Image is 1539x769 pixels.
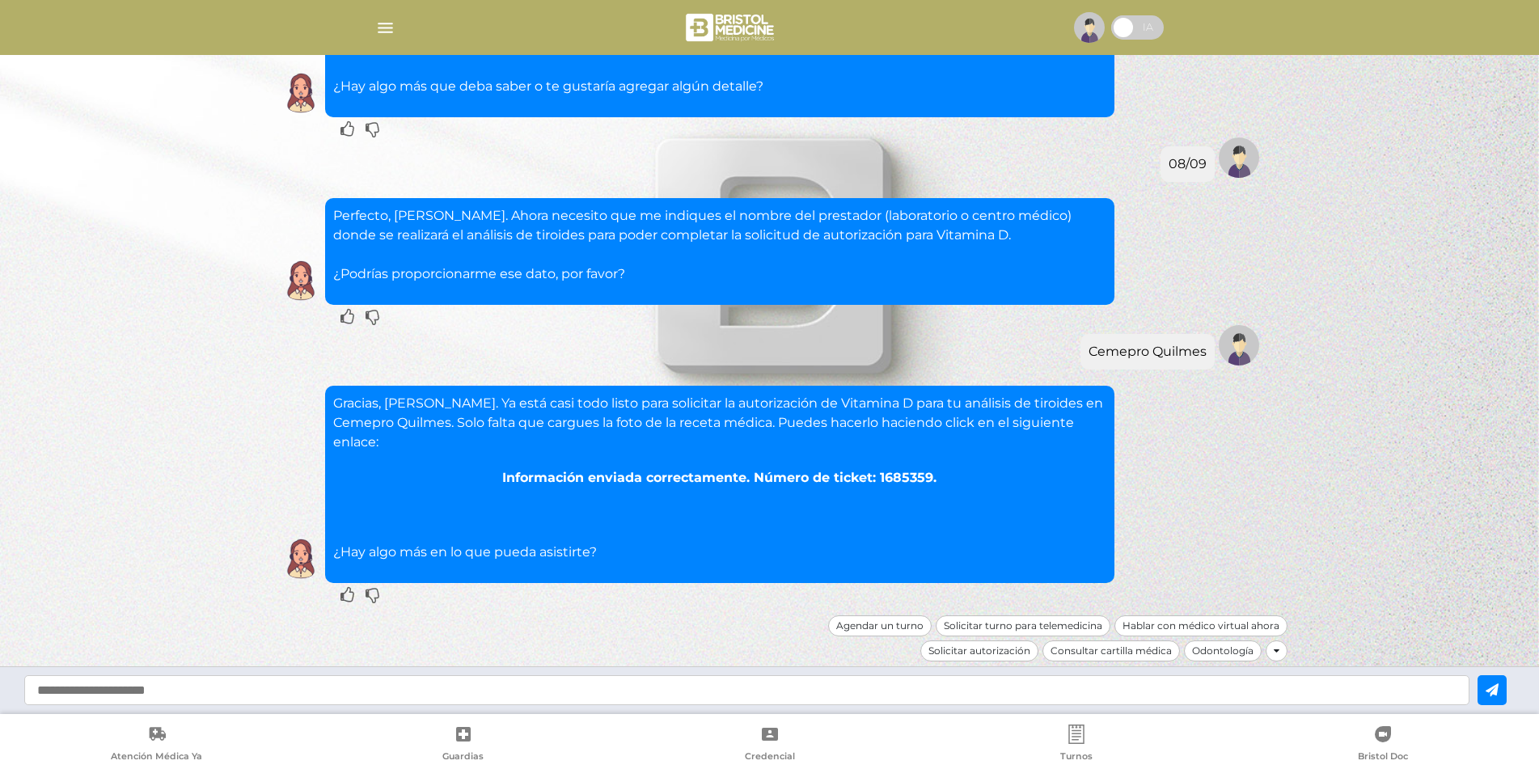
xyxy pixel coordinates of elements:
img: Tu imagen [1219,137,1259,178]
a: Bristol Doc [1229,725,1536,766]
a: Credencial [616,725,923,766]
div: Cemepro Quilmes [1089,342,1207,361]
p: Perfecto, [PERSON_NAME]. Ahora necesito que me indiques el nombre del prestador (laboratorio o ce... [333,206,1106,284]
div: Información enviada correctamente. Número de ticket: 1685359. [333,468,1106,488]
div: 08/09 [1169,154,1207,174]
span: Guardias [442,750,484,765]
a: Guardias [310,725,616,766]
img: Cober_menu-lines-white.svg [375,18,395,38]
div: ¿Hay algo más en lo que pueda asistirte? [333,394,1106,562]
div: Consultar cartilla médica [1042,640,1180,661]
p: Gracias, [PERSON_NAME]. Ya está casi todo listo para solicitar la autorización de Vitamina D para... [333,394,1106,452]
a: Turnos [923,725,1229,766]
span: Atención Médica Ya [111,750,202,765]
img: profile-placeholder.svg [1074,12,1105,43]
a: Atención Médica Ya [3,725,310,766]
img: Tu imagen [1219,325,1259,365]
span: Credencial [745,750,795,765]
div: Agendar un turno [828,615,932,636]
img: Cober IA [281,539,321,579]
div: Solicitar turno para telemedicina [936,615,1110,636]
div: Solicitar autorización [920,640,1038,661]
div: Odontología [1184,640,1262,661]
span: Turnos [1060,750,1093,765]
span: Bristol Doc [1358,750,1408,765]
div: Hablar con médico virtual ahora [1114,615,1287,636]
img: bristol-medicine-blanco.png [683,8,780,47]
img: Cober IA [281,260,321,301]
img: Cober IA [281,73,321,113]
